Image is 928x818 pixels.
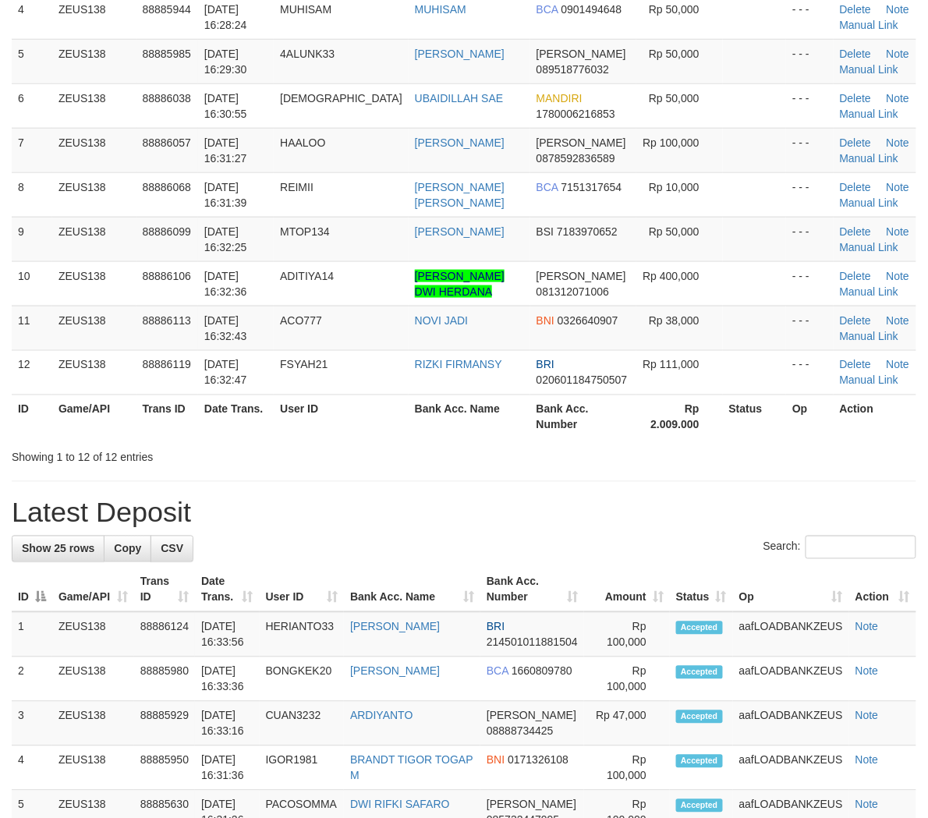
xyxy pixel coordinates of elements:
[12,444,375,466] div: Showing 1 to 12 of 12 entries
[840,19,899,31] a: Manual Link
[537,314,554,327] span: BNI
[840,270,871,282] a: Delete
[52,172,136,217] td: ZEUS138
[143,136,191,149] span: 88886057
[280,3,331,16] span: MUHISAM
[584,568,670,612] th: Amount: activate to sort column ascending
[840,330,899,342] a: Manual Link
[260,746,345,791] td: IGOR1981
[487,665,508,678] span: BCA
[733,702,849,746] td: aafLOADBANKZEUS
[143,359,191,371] span: 88886119
[840,63,899,76] a: Manual Link
[887,92,910,104] a: Note
[584,657,670,702] td: Rp 100,000
[143,92,191,104] span: 88886038
[12,746,52,791] td: 4
[204,314,247,342] span: [DATE] 16:32:43
[763,536,916,559] label: Search:
[12,172,52,217] td: 8
[114,543,141,555] span: Copy
[12,702,52,746] td: 3
[415,359,502,371] a: RIZKI FIRMANSY
[415,270,505,298] a: [PERSON_NAME] DWI HERDANA
[557,225,618,238] span: Copy 7183970652 to clipboard
[561,181,622,193] span: Copy 7151317654 to clipboard
[136,395,198,439] th: Trans ID
[887,48,910,60] a: Note
[786,261,834,306] td: - - -
[840,374,899,387] a: Manual Link
[204,3,247,31] span: [DATE] 16:28:24
[143,181,191,193] span: 88886068
[537,359,554,371] span: BRI
[280,181,313,193] span: REIMII
[204,48,247,76] span: [DATE] 16:29:30
[786,128,834,172] td: - - -
[537,285,609,298] span: Copy 081312071006 to clipboard
[52,350,136,395] td: ZEUS138
[887,359,910,371] a: Note
[350,710,413,722] a: ARDIYANTO
[512,665,572,678] span: Copy 1660809780 to clipboard
[350,621,440,633] a: [PERSON_NAME]
[649,92,700,104] span: Rp 50,000
[840,92,871,104] a: Delete
[806,536,916,559] input: Search:
[12,83,52,128] td: 6
[840,48,871,60] a: Delete
[537,3,558,16] span: BCA
[52,39,136,83] td: ZEUS138
[676,621,723,635] span: Accepted
[855,621,879,633] a: Note
[840,241,899,253] a: Manual Link
[204,181,247,209] span: [DATE] 16:31:39
[195,568,260,612] th: Date Trans.: activate to sort column ascending
[537,108,615,120] span: Copy 1780006216853 to clipboard
[508,754,568,767] span: Copy 0171326108 to clipboard
[52,612,134,657] td: ZEUS138
[104,536,151,562] a: Copy
[204,92,247,120] span: [DATE] 16:30:55
[887,136,910,149] a: Note
[786,395,834,439] th: Op
[786,217,834,261] td: - - -
[887,314,910,327] a: Note
[143,314,191,327] span: 88886113
[840,181,871,193] a: Delete
[786,306,834,350] td: - - -
[676,755,723,768] span: Accepted
[840,359,871,371] a: Delete
[12,306,52,350] td: 11
[280,92,402,104] span: [DEMOGRAPHIC_DATA]
[840,225,871,238] a: Delete
[260,568,345,612] th: User ID: activate to sort column ascending
[280,136,325,149] span: HAALOO
[280,225,330,238] span: MTOP134
[12,39,52,83] td: 5
[537,63,609,76] span: Copy 089518776032 to clipboard
[52,217,136,261] td: ZEUS138
[840,285,899,298] a: Manual Link
[537,92,583,104] span: MANDIRI
[350,665,440,678] a: [PERSON_NAME]
[195,657,260,702] td: [DATE] 16:33:36
[480,568,584,612] th: Bank Acc. Number: activate to sort column ascending
[786,350,834,395] td: - - -
[643,359,699,371] span: Rp 111,000
[409,395,530,439] th: Bank Acc. Name
[558,314,618,327] span: Copy 0326640907 to clipboard
[649,48,700,60] span: Rp 50,000
[537,374,628,387] span: Copy 020601184750507 to clipboard
[204,359,247,387] span: [DATE] 16:32:47
[786,83,834,128] td: - - -
[887,181,910,193] a: Note
[12,536,104,562] a: Show 25 rows
[260,702,345,746] td: CUAN3232
[280,270,334,282] span: ADITIYA14
[676,666,723,679] span: Accepted
[415,136,505,149] a: [PERSON_NAME]
[52,657,134,702] td: ZEUS138
[733,568,849,612] th: Op: activate to sort column ascending
[834,395,916,439] th: Action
